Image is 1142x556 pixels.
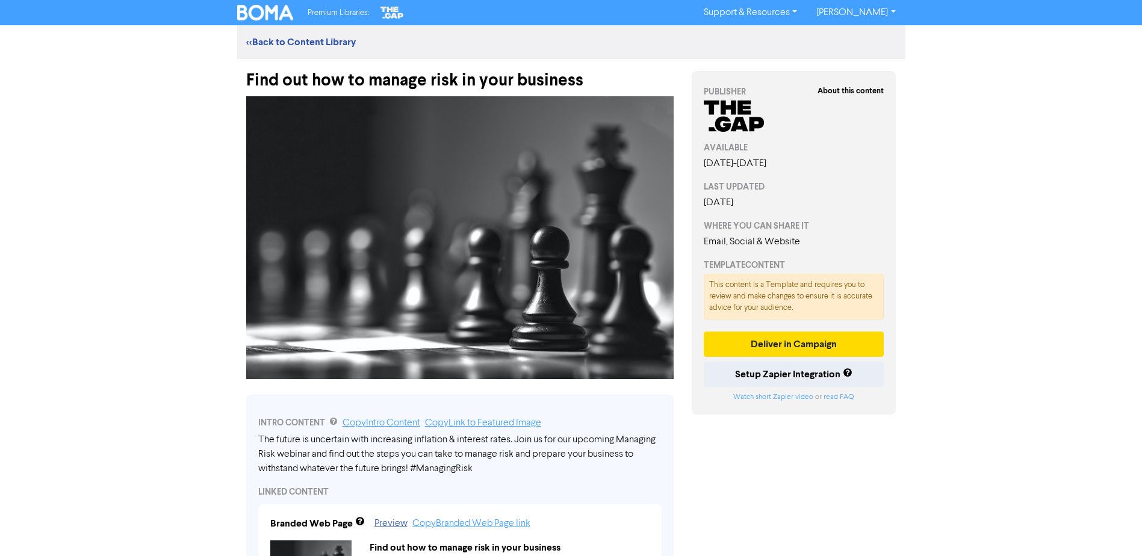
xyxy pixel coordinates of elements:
[374,519,408,528] a: Preview
[704,196,884,210] div: [DATE]
[704,274,884,320] div: This content is a Template and requires you to review and make changes to ensure it is accurate a...
[308,9,369,17] span: Premium Libraries:
[704,141,884,154] div: AVAILABLE
[704,181,884,193] div: LAST UPDATED
[258,433,662,476] div: The future is uncertain with increasing inflation & interest rates. Join us for our upcoming Mana...
[237,5,294,20] img: BOMA Logo
[704,392,884,403] div: or
[258,416,662,430] div: INTRO CONTENT
[704,220,884,232] div: WHERE YOU CAN SHARE IT
[379,5,405,20] img: The Gap
[733,394,813,401] a: Watch short Zapier video
[807,3,905,22] a: [PERSON_NAME]
[991,426,1142,556] iframe: Chat Widget
[258,486,662,498] div: LINKED CONTENT
[824,394,854,401] a: read FAQ
[704,332,884,357] button: Deliver in Campaign
[694,3,807,22] a: Support & Resources
[270,516,353,531] div: Branded Web Page
[818,86,884,96] strong: About this content
[704,362,884,387] button: Setup Zapier Integration
[361,540,659,555] div: Find out how to manage risk in your business
[246,59,674,90] div: Find out how to manage risk in your business
[343,418,420,428] a: Copy Intro Content
[704,235,884,249] div: Email, Social & Website
[425,418,541,428] a: Copy Link to Featured Image
[412,519,530,528] a: Copy Branded Web Page link
[704,85,884,98] div: PUBLISHER
[704,156,884,171] div: [DATE] - [DATE]
[246,36,356,48] a: <<Back to Content Library
[704,259,884,271] div: TEMPLATE CONTENT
